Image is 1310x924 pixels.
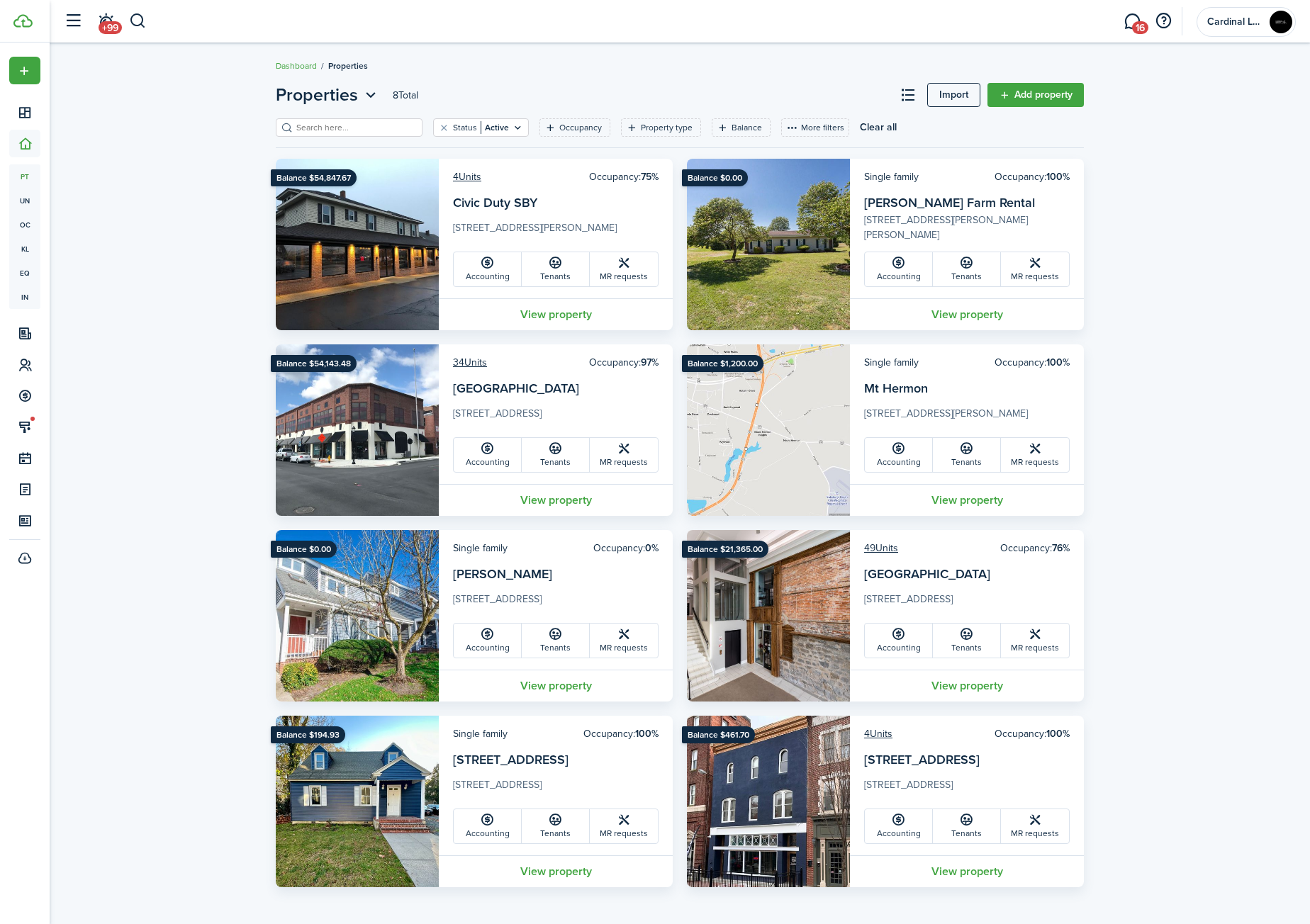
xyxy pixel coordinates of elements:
[99,21,122,34] span: +99
[864,541,898,556] a: 49Units
[1000,541,1070,556] card-header-right: Occupancy:
[635,726,659,741] b: 100%
[864,406,1070,429] card-description: [STREET_ADDRESS][PERSON_NAME]
[864,750,980,769] a: [STREET_ADDRESS]
[9,285,40,309] a: in
[850,484,1084,516] a: View property
[589,355,659,370] card-header-right: Occupancy:
[933,438,1001,472] a: Tenants
[589,169,659,184] card-header-right: Occupancy:
[453,592,659,614] card-description: [STREET_ADDRESS]
[271,169,357,186] ribbon: Balance $54,847.67
[522,252,590,286] a: Tenants
[453,379,579,398] a: [GEOGRAPHIC_DATA]
[865,252,933,286] a: Accounting
[454,809,522,843] a: Accounting
[927,83,980,107] import-btn: Import
[293,121,418,135] input: Search here...
[271,541,337,558] ribbon: Balance $0.00
[454,624,522,658] a: Accounting
[276,82,380,108] button: Properties
[687,530,850,702] img: Property avatar
[9,164,40,188] a: pt
[682,355,763,372] ribbon: Balance $1,200.00
[276,82,358,108] span: Properties
[995,169,1070,184] card-header-right: Occupancy:
[865,438,933,472] a: Accounting
[453,169,481,184] a: 4Units
[1001,809,1069,843] a: MR requests
[522,809,590,843] a: Tenants
[850,298,1084,330] a: View property
[864,355,919,370] card-header-left: Single family
[995,726,1070,741] card-header-right: Occupancy:
[92,4,119,40] a: Notifications
[995,355,1070,370] card-header-right: Occupancy:
[864,726,892,741] a: 4Units
[590,624,658,658] a: MR requests
[539,118,610,137] filter-tag: Open filter
[276,716,439,887] img: Property avatar
[129,9,147,33] button: Search
[454,252,522,286] a: Accounting
[864,169,919,184] card-header-left: Single family
[328,60,368,72] span: Properties
[559,121,602,134] filter-tag-label: Occupancy
[781,118,849,137] button: More filters
[439,855,673,887] a: View property
[641,121,693,134] filter-tag-label: Property type
[9,237,40,261] a: kl
[13,14,33,28] img: TenantCloud
[393,88,418,103] header-page-total: 8 Total
[987,83,1084,107] a: Add property
[453,220,659,243] card-description: [STREET_ADDRESS][PERSON_NAME]
[1001,438,1069,472] a: MR requests
[271,726,345,743] ribbon: Balance $194.93
[860,118,897,137] button: Clear all
[864,592,1070,614] card-description: [STREET_ADDRESS]
[1046,355,1070,370] b: 100%
[1119,4,1146,40] a: Messaging
[645,541,659,556] b: 0%
[453,193,537,212] a: Civic Duty SBY
[712,118,771,137] filter-tag: Open filter
[522,624,590,658] a: Tenants
[583,726,659,741] card-header-right: Occupancy:
[682,169,748,186] ribbon: Balance $0.00
[276,530,439,702] img: Property avatar
[453,726,508,741] card-header-left: Single family
[850,670,1084,702] a: View property
[864,193,1035,212] a: [PERSON_NAME] Farm Rental
[439,484,673,516] a: View property
[453,355,487,370] a: 34Units
[9,213,40,237] a: oc
[933,252,1001,286] a: Tenants
[453,777,659,800] card-description: [STREET_ADDRESS]
[850,855,1084,887] a: View property
[1270,11,1292,33] img: Cardinal Legacy Property Management LLC
[9,261,40,285] a: eq
[933,809,1001,843] a: Tenants
[1001,624,1069,658] a: MR requests
[522,438,590,472] a: Tenants
[9,188,40,213] a: un
[9,57,40,84] button: Open menu
[641,169,659,184] b: 75%
[1132,21,1148,34] span: 16
[276,82,380,108] button: Open menu
[439,298,673,330] a: View property
[864,777,1070,800] card-description: [STREET_ADDRESS]
[865,624,933,658] a: Accounting
[1151,9,1175,33] button: Open resource center
[453,541,508,556] card-header-left: Single family
[276,159,439,330] img: Property avatar
[864,379,928,398] a: Mt Hermon
[687,344,850,516] img: Property avatar
[621,118,701,137] filter-tag: Open filter
[732,121,762,134] filter-tag-label: Balance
